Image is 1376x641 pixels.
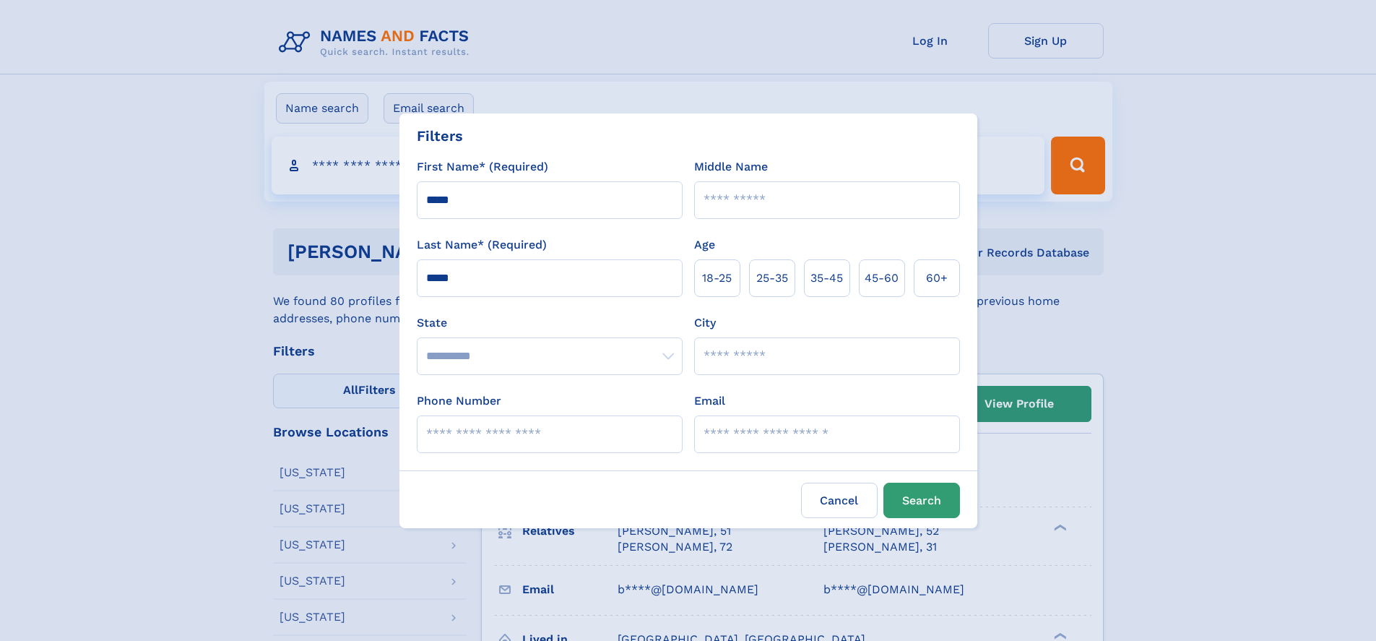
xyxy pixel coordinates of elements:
span: 35‑45 [810,270,843,287]
label: State [417,314,683,332]
label: Age [694,236,715,254]
label: Last Name* (Required) [417,236,547,254]
span: 60+ [926,270,948,287]
label: Email [694,392,725,410]
label: Middle Name [694,158,768,176]
label: Cancel [801,483,878,518]
span: 45‑60 [865,270,899,287]
div: Filters [417,125,463,147]
span: 25‑35 [756,270,788,287]
button: Search [883,483,960,518]
label: Phone Number [417,392,501,410]
label: First Name* (Required) [417,158,548,176]
span: 18‑25 [702,270,732,287]
label: City [694,314,716,332]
